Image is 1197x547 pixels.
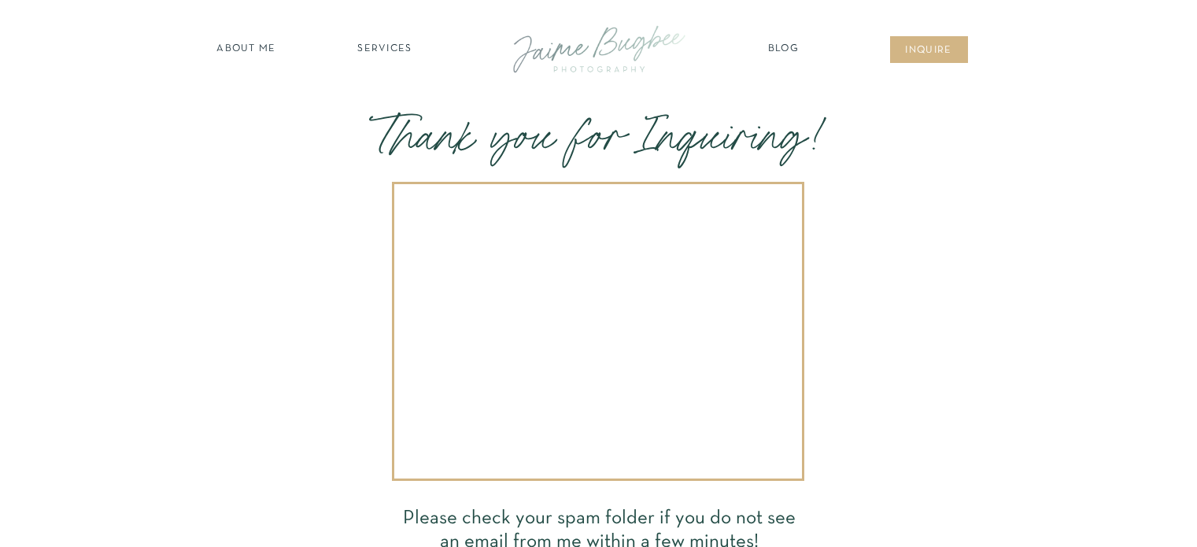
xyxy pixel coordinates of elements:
a: inqUIre [897,43,961,59]
p: Thank you for Inquiring! [375,105,844,177]
a: SERVICES [341,42,430,57]
a: Blog [764,42,804,57]
a: about ME [212,42,281,57]
iframe: JCRpX58pCY0 [408,195,788,467]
